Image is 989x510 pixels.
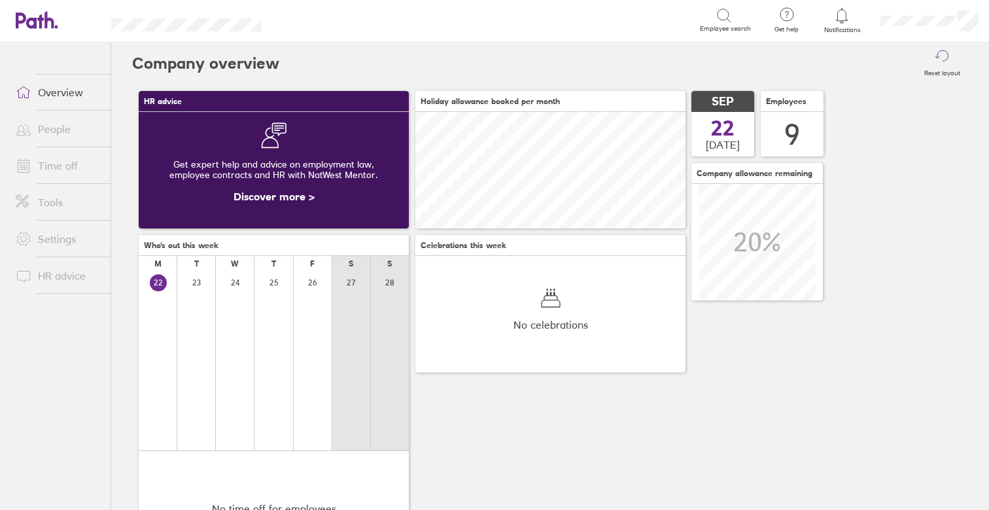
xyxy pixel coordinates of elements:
span: Who's out this week [144,241,218,250]
div: T [194,259,199,268]
label: Reset layout [916,65,968,77]
span: HR advice [144,97,182,106]
div: M [154,259,162,268]
div: F [310,259,315,268]
a: Notifications [821,7,863,34]
a: Overview [5,79,111,105]
div: Search [297,14,330,26]
div: T [271,259,276,268]
span: [DATE] [706,139,740,151]
span: Employees [766,97,807,106]
a: People [5,116,111,142]
button: Reset layout [916,43,968,84]
span: Holiday allowance booked per month [421,97,560,106]
a: Time off [5,153,111,179]
span: Notifications [821,26,863,34]
a: Tools [5,189,111,215]
span: SEP [712,95,734,109]
span: No celebrations [513,319,588,331]
span: Celebrations this week [421,241,506,250]
div: W [231,259,239,268]
div: 9 [784,118,800,151]
h2: Company overview [132,43,279,84]
span: 22 [711,118,735,139]
div: S [349,259,353,268]
div: Get expert help and advice on employment law, employee contracts and HR with NatWest Mentor. [149,149,398,191]
a: HR advice [5,263,111,289]
div: S [387,259,392,268]
span: Company allowance remaining [697,169,812,178]
span: Employee search [700,25,751,33]
a: Settings [5,226,111,252]
span: Get help [765,26,808,33]
a: Discover more > [234,190,315,203]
